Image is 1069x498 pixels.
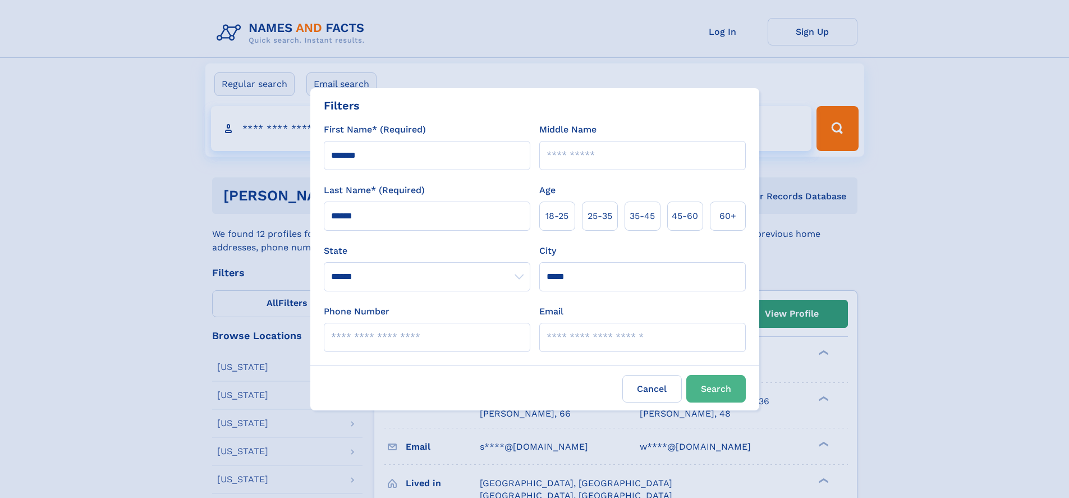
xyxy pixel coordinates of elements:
label: Middle Name [539,123,597,136]
span: 25‑35 [588,209,612,223]
span: 60+ [719,209,736,223]
span: 18‑25 [545,209,568,223]
button: Search [686,375,746,403]
label: Cancel [622,375,682,403]
div: Filters [324,97,360,114]
label: City [539,244,556,258]
label: State [324,244,530,258]
span: 35‑45 [630,209,655,223]
label: Last Name* (Required) [324,184,425,197]
span: 45‑60 [672,209,698,223]
label: Phone Number [324,305,389,318]
label: First Name* (Required) [324,123,426,136]
label: Age [539,184,556,197]
label: Email [539,305,563,318]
